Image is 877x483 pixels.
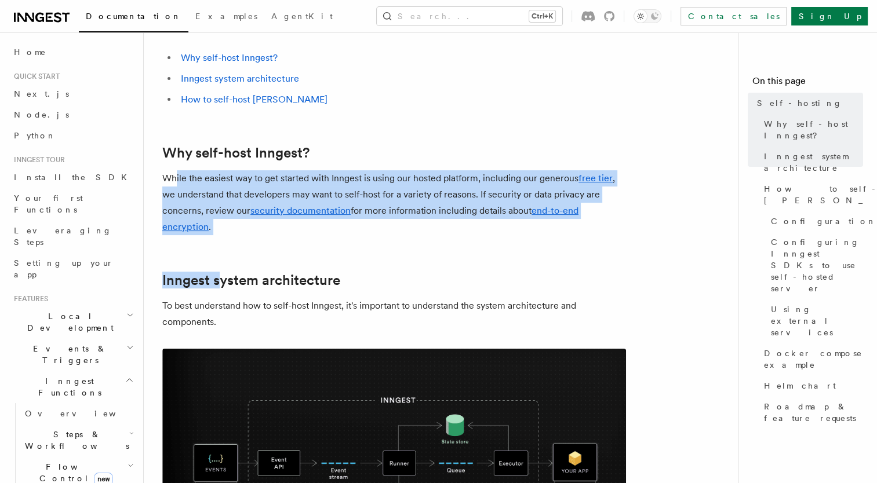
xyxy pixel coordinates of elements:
[14,46,46,58] span: Home
[181,52,278,63] a: Why self-host Inngest?
[181,94,327,105] a: How to self-host [PERSON_NAME]
[181,73,299,84] a: Inngest system architecture
[578,173,613,184] a: free tier
[634,9,661,23] button: Toggle dark mode
[9,83,136,104] a: Next.js
[9,167,136,188] a: Install the SDK
[162,298,626,330] p: To best understand how to self-host Inngest, it's important to understand the system architecture...
[764,347,863,371] span: Docker compose example
[14,131,56,140] span: Python
[9,188,136,220] a: Your first Functions
[162,145,310,161] a: Why self-host Inngest?
[759,178,863,211] a: How to self-host [PERSON_NAME]
[681,7,787,25] a: Contact sales
[377,7,562,25] button: Search...Ctrl+K
[9,42,136,63] a: Home
[766,232,863,299] a: Configuring Inngest SDKs to use self-hosted server
[766,211,863,232] a: Configuration
[9,220,136,253] a: Leveraging Steps
[771,215,876,227] span: Configuration
[264,3,340,31] a: AgentKit
[764,118,863,141] span: Why self-host Inngest?
[9,306,136,338] button: Local Development
[79,3,188,32] a: Documentation
[759,114,863,146] a: Why self-host Inngest?
[752,74,863,93] h4: On this page
[86,12,181,21] span: Documentation
[14,110,69,119] span: Node.js
[771,236,863,294] span: Configuring Inngest SDKs to use self-hosted server
[759,396,863,429] a: Roadmap & feature requests
[764,380,836,391] span: Helm chart
[14,258,114,279] span: Setting up your app
[764,401,863,424] span: Roadmap & feature requests
[759,146,863,178] a: Inngest system architecture
[188,3,264,31] a: Examples
[759,343,863,375] a: Docker compose example
[759,375,863,396] a: Helm chart
[9,104,136,125] a: Node.js
[250,205,351,216] a: security documentation
[9,294,48,303] span: Features
[9,343,126,366] span: Events & Triggers
[14,173,134,182] span: Install the SDK
[764,151,863,174] span: Inngest system architecture
[9,125,136,146] a: Python
[9,253,136,285] a: Setting up your app
[195,12,257,21] span: Examples
[791,7,868,25] a: Sign Up
[9,375,125,398] span: Inngest Functions
[766,299,863,343] a: Using external services
[14,89,69,98] span: Next.js
[14,226,112,247] span: Leveraging Steps
[162,170,626,235] p: While the easiest way to get started with Inngest is using our hosted platform, including our gen...
[9,155,65,164] span: Inngest tour
[25,409,144,418] span: Overview
[9,371,136,403] button: Inngest Functions
[271,12,333,21] span: AgentKit
[529,10,555,22] kbd: Ctrl+K
[757,97,842,109] span: Self-hosting
[14,193,83,214] span: Your first Functions
[752,93,863,114] a: Self-hosting
[9,72,60,81] span: Quick start
[162,272,340,288] a: Inngest system architecture
[20,429,129,452] span: Steps & Workflows
[9,310,126,334] span: Local Development
[771,303,863,338] span: Using external services
[20,403,136,424] a: Overview
[20,424,136,456] button: Steps & Workflows
[9,338,136,371] button: Events & Triggers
